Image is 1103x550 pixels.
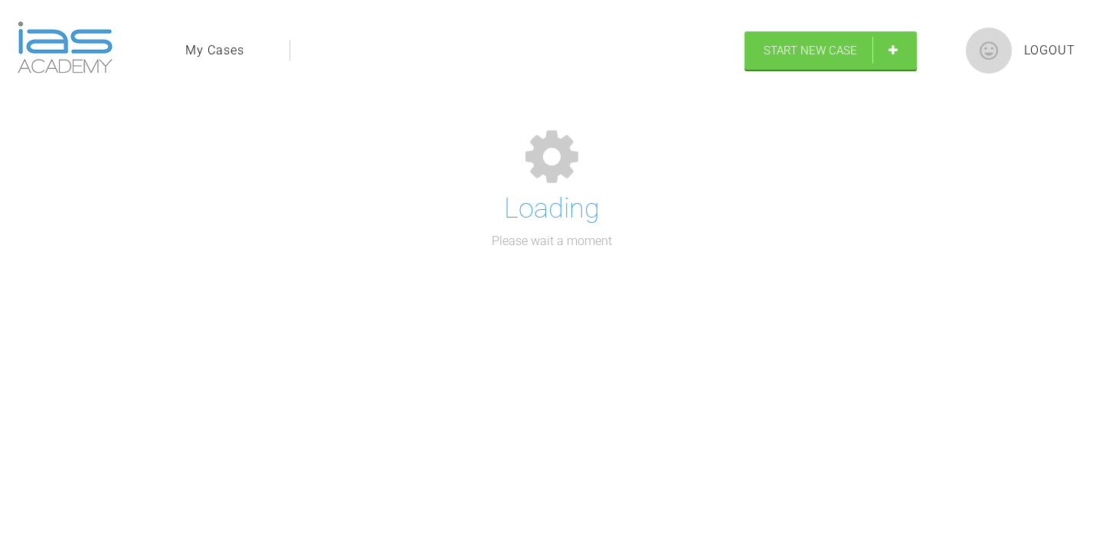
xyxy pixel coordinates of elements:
img: profile.png [966,28,1012,74]
a: Start New Case [745,31,917,70]
img: logo-light.3e3ef733.png [18,21,113,74]
a: My Cases [185,41,244,61]
h1: Loading [504,187,600,231]
a: Logout [1024,41,1075,61]
span: Start New Case [764,44,857,57]
p: Please wait a moment [492,231,612,251]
